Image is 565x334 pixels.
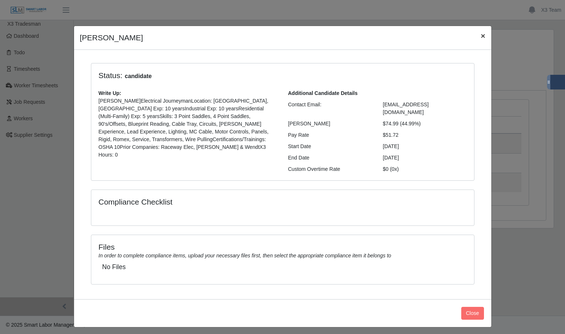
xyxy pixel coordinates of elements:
[283,143,378,150] div: Start Date
[461,307,484,320] button: Close
[99,253,391,258] i: In order to complete compliance items, upload your necessary files first, then select the appropr...
[481,32,485,40] span: ×
[283,101,378,116] div: Contact Email:
[99,197,340,206] h4: Compliance Checklist
[99,71,372,81] h4: Status:
[377,120,472,128] div: $74.99 (44.99%)
[99,90,121,96] b: Write Up:
[99,97,277,159] p: [PERSON_NAME]Electrical JourneymanLocation: [GEOGRAPHIC_DATA], [GEOGRAPHIC_DATA] Exp: 10 yearsInd...
[102,263,463,271] h5: No Files
[80,32,143,44] h4: [PERSON_NAME]
[383,102,429,115] span: [EMAIL_ADDRESS][DOMAIN_NAME]
[377,143,472,150] div: [DATE]
[283,131,378,139] div: Pay Rate
[122,72,154,81] span: candidate
[99,242,467,252] h4: Files
[475,26,491,45] button: Close
[383,166,399,172] span: $0 (0x)
[283,165,378,173] div: Custom Overtime Rate
[283,154,378,162] div: End Date
[288,90,358,96] b: Additional Candidate Details
[377,131,472,139] div: $51.72
[383,155,399,161] span: [DATE]
[283,120,378,128] div: [PERSON_NAME]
